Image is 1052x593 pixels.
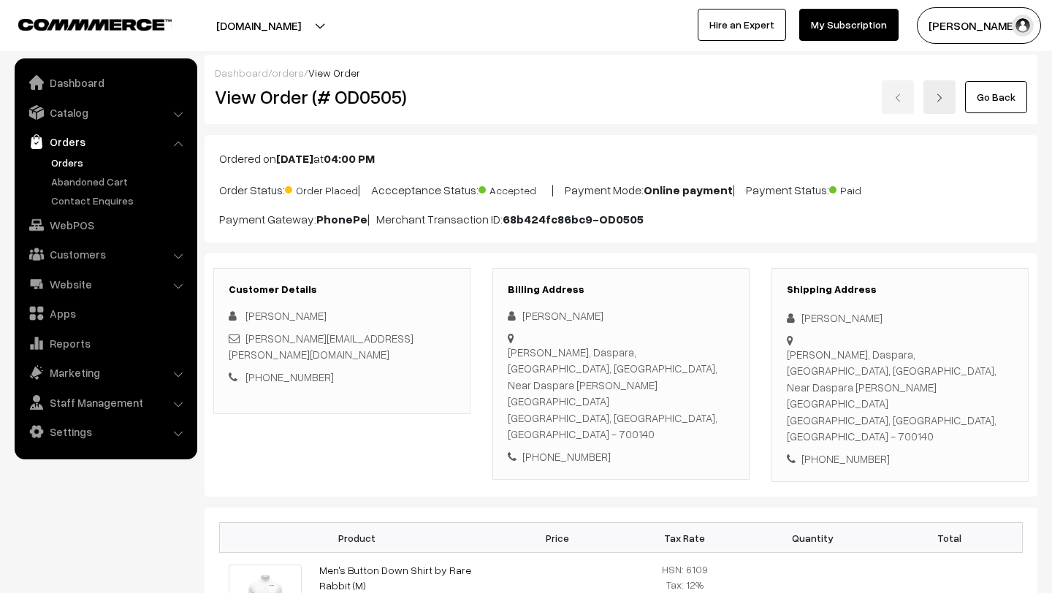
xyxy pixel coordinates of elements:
b: 68b424fc86bc9-OD0505 [503,212,644,226]
div: [PHONE_NUMBER] [508,448,734,465]
p: Order Status: | Accceptance Status: | Payment Mode: | Payment Status: [219,179,1023,199]
th: Total [877,523,1023,553]
a: Settings [18,418,192,445]
a: Customers [18,241,192,267]
a: Catalog [18,99,192,126]
img: right-arrow.png [935,93,944,102]
span: View Order [308,66,360,79]
span: Paid [829,179,902,198]
div: [PERSON_NAME], Daspara, [GEOGRAPHIC_DATA], [GEOGRAPHIC_DATA], Near Daspara [PERSON_NAME][GEOGRAPH... [787,346,1013,445]
a: Reports [18,330,192,356]
a: Go Back [965,81,1027,113]
a: Staff Management [18,389,192,416]
a: Apps [18,300,192,326]
a: Abandoned Cart [47,174,192,189]
b: Online payment [644,183,733,197]
a: Dashboard [215,66,268,79]
a: [PERSON_NAME][EMAIL_ADDRESS][PERSON_NAME][DOMAIN_NAME] [229,332,413,361]
a: Marketing [18,359,192,386]
h3: Shipping Address [787,283,1013,296]
img: COMMMERCE [18,19,172,30]
img: user [1012,15,1034,37]
div: / / [215,65,1027,80]
span: Order Placed [285,179,358,198]
a: Dashboard [18,69,192,96]
a: Men's Button Down Shirt by Rare Rabbit (M) [319,564,471,592]
a: Contact Enquires [47,193,192,208]
a: Hire an Expert [698,9,786,41]
span: Accepted [479,179,552,198]
th: Product [220,523,494,553]
h2: View Order (# OD0505) [215,85,471,108]
div: [PERSON_NAME] [787,310,1013,326]
div: [PERSON_NAME], Daspara, [GEOGRAPHIC_DATA], [GEOGRAPHIC_DATA], Near Daspara [PERSON_NAME][GEOGRAPH... [508,344,734,443]
b: 04:00 PM [324,151,375,166]
b: [DATE] [276,151,313,166]
p: Payment Gateway: | Merchant Transaction ID: [219,210,1023,228]
a: Orders [18,129,192,155]
div: [PERSON_NAME] [508,307,734,324]
a: [PHONE_NUMBER] [245,370,334,383]
a: WebPOS [18,212,192,238]
h3: Customer Details [229,283,455,296]
span: [PERSON_NAME] [245,309,327,322]
th: Quantity [749,523,877,553]
b: PhonePe [316,212,367,226]
h3: Billing Address [508,283,734,296]
a: Orders [47,155,192,170]
th: Price [493,523,621,553]
button: [PERSON_NAME] [917,7,1041,44]
a: COMMMERCE [18,15,146,32]
th: Tax Rate [621,523,749,553]
p: Ordered on at [219,150,1023,167]
a: Website [18,271,192,297]
button: [DOMAIN_NAME] [165,7,352,44]
a: My Subscription [799,9,899,41]
a: orders [272,66,304,79]
div: [PHONE_NUMBER] [787,451,1013,467]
